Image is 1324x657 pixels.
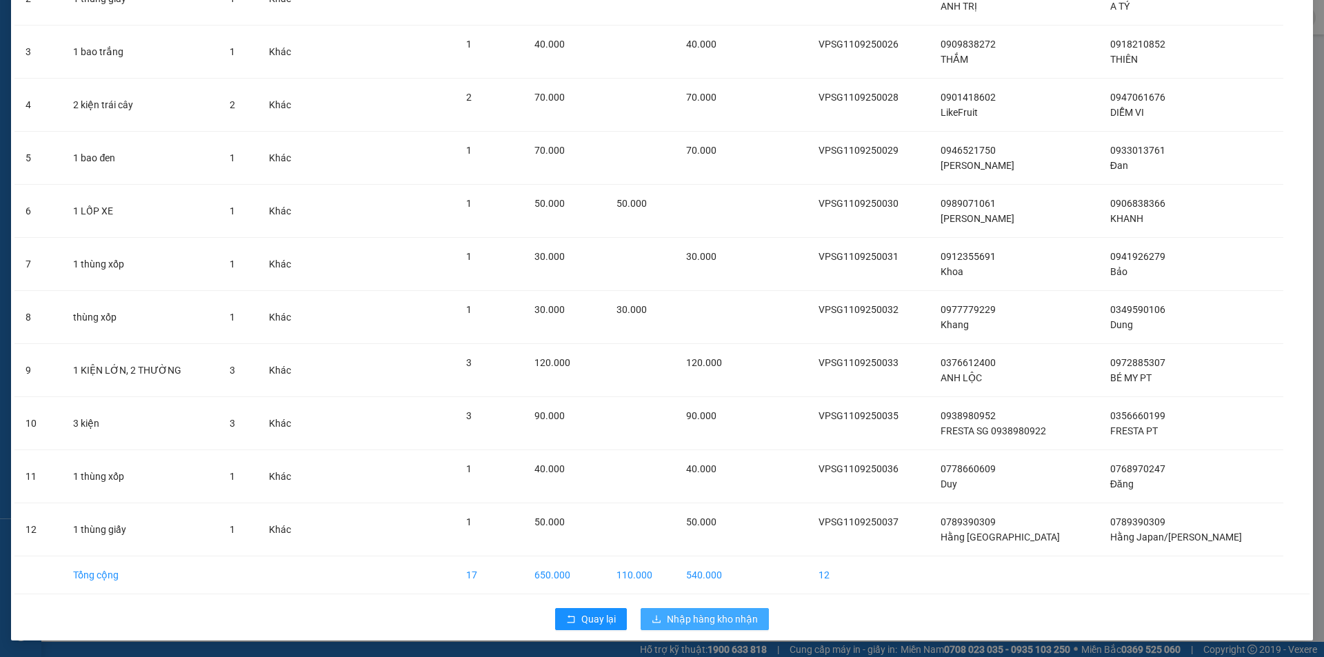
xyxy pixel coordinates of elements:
[466,410,472,421] span: 3
[230,365,235,376] span: 3
[686,463,716,474] span: 40.000
[230,259,235,270] span: 1
[1110,251,1165,262] span: 0941926279
[1110,54,1138,65] span: THIÊN
[455,556,523,594] td: 17
[1110,304,1165,315] span: 0349590106
[1110,319,1133,330] span: Dung
[258,291,311,344] td: Khác
[941,145,996,156] span: 0946521750
[62,185,218,238] td: 1 LỐP XE
[534,463,565,474] span: 40.000
[1110,39,1165,50] span: 0918210852
[62,556,218,594] td: Tổng cộng
[466,39,472,50] span: 1
[686,357,722,368] span: 120.000
[941,251,996,262] span: 0912355691
[555,608,627,630] button: rollbackQuay lại
[258,503,311,556] td: Khác
[819,516,899,527] span: VPSG1109250037
[1110,145,1165,156] span: 0933013761
[686,251,716,262] span: 30.000
[230,524,235,535] span: 1
[62,291,218,344] td: thùng xốp
[686,516,716,527] span: 50.000
[819,39,899,50] span: VPSG1109250026
[941,319,969,330] span: Khang
[466,145,472,156] span: 1
[686,39,716,50] span: 40.000
[819,463,899,474] span: VPSG1109250036
[667,611,758,627] span: Nhập hàng kho nhận
[534,304,565,315] span: 30.000
[941,107,978,118] span: LikeFruit
[62,132,218,185] td: 1 bao đen
[466,92,472,103] span: 2
[941,372,982,383] span: ANH LỘC
[808,556,930,594] td: 12
[941,532,1060,543] span: Hằng [GEOGRAPHIC_DATA]
[675,556,745,594] td: 540.000
[62,344,218,397] td: 1 KIỆN LỚN, 2 THƯỜNG
[230,99,235,110] span: 2
[1110,516,1165,527] span: 0789390309
[941,304,996,315] span: 0977779229
[466,251,472,262] span: 1
[1110,107,1144,118] span: DIỄM VI
[534,145,565,156] span: 70.000
[566,614,576,625] span: rollback
[534,516,565,527] span: 50.000
[941,213,1014,224] span: [PERSON_NAME]
[941,92,996,103] span: 0901418602
[230,152,235,163] span: 1
[258,132,311,185] td: Khác
[230,312,235,323] span: 1
[641,608,769,630] button: downloadNhập hàng kho nhận
[466,304,472,315] span: 1
[523,556,605,594] td: 650.000
[466,516,472,527] span: 1
[534,357,570,368] span: 120.000
[941,39,996,50] span: 0909838272
[14,26,62,79] td: 3
[941,266,963,277] span: Khoa
[62,79,218,132] td: 2 kiện trái cây
[466,198,472,209] span: 1
[62,397,218,450] td: 3 kiện
[258,26,311,79] td: Khác
[1110,372,1152,383] span: BÉ MY PT
[1110,266,1127,277] span: Bảo
[819,198,899,209] span: VPSG1109250030
[14,185,62,238] td: 6
[14,397,62,450] td: 10
[1110,478,1134,489] span: Đăng
[819,92,899,103] span: VPSG1109250028
[1110,410,1165,421] span: 0356660199
[819,357,899,368] span: VPSG1109250033
[1110,213,1143,224] span: KHANH
[466,463,472,474] span: 1
[1110,198,1165,209] span: 0906838366
[605,556,675,594] td: 110.000
[14,238,62,291] td: 7
[534,251,565,262] span: 30.000
[941,425,1046,436] span: FRESTA SG 0938980922
[1110,160,1128,171] span: Đan
[62,450,218,503] td: 1 thùng xốp
[230,471,235,482] span: 1
[819,304,899,315] span: VPSG1109250032
[1110,1,1130,12] span: A TÝ
[62,26,218,79] td: 1 bao trắng
[534,92,565,103] span: 70.000
[258,79,311,132] td: Khác
[1110,92,1165,103] span: 0947061676
[230,205,235,216] span: 1
[941,198,996,209] span: 0989071061
[14,450,62,503] td: 11
[941,1,977,12] span: ANH TRỊ
[258,344,311,397] td: Khác
[652,614,661,625] span: download
[941,410,996,421] span: 0938980952
[1110,425,1158,436] span: FRESTA PT
[581,611,616,627] span: Quay lại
